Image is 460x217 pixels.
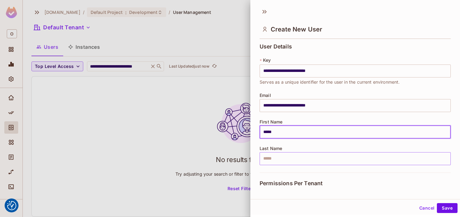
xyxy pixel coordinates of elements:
[271,26,322,33] span: Create New User
[7,201,16,210] button: Consent Preferences
[260,146,282,151] span: Last Name
[7,201,16,210] img: Revisit consent button
[263,58,271,63] span: Key
[437,203,458,213] button: Save
[260,79,400,86] span: Serves as a unique identifier for the user in the current environment.
[417,203,437,213] button: Cancel
[260,44,292,50] span: User Details
[260,119,283,124] span: First Name
[260,93,271,98] span: Email
[260,180,322,186] span: Permissions Per Tenant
